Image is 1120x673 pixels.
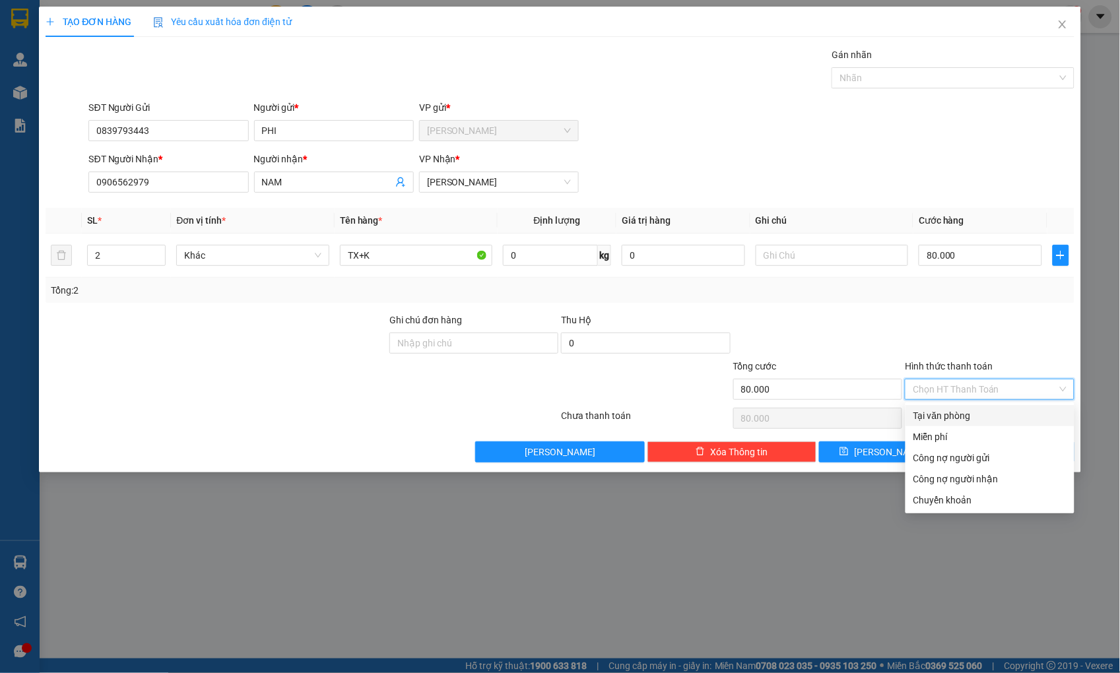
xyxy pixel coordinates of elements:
span: Khác [184,245,321,265]
label: Hình thức thanh toán [905,361,993,371]
img: logo [5,5,38,38]
span: TẠO ĐƠN HÀNG [46,16,131,27]
span: ĐC: 449 Trường Chinh Cam Đức [PERSON_NAME][GEOGRAPHIC_DATA] [5,53,85,73]
span: Yêu cầu xuất hóa đơn điện tử [153,16,292,27]
button: deleteXóa Thông tin [647,441,816,463]
div: Người gửi [254,100,414,115]
button: save[PERSON_NAME] [819,441,945,463]
div: Chuyển khoản [913,493,1067,507]
span: Phạm Ngũ Lão [427,172,571,192]
span: ĐT: 0898395539 [100,77,146,83]
div: VP gửi [419,100,579,115]
input: VD: Bàn, Ghế [340,245,492,266]
th: Ghi chú [750,208,913,234]
div: SĐT Người Gửi [88,100,248,115]
span: Thu Hộ [561,315,591,325]
span: VP Nhận: Quận 5 [100,43,152,49]
div: Công nợ người gửi [913,451,1067,465]
span: ĐC: [STREET_ADDRESS][PERSON_NAME] [100,56,175,69]
button: plus [1053,245,1069,266]
span: VP Gửi: [PERSON_NAME] [5,43,81,49]
span: kg [598,245,611,266]
div: Tổng: 2 [51,283,432,298]
div: Công nợ người nhận [913,472,1067,486]
label: Gán nhãn [832,49,872,60]
button: [PERSON_NAME] [475,441,644,463]
span: Cam Đức [427,121,571,141]
div: SĐT Người Nhận [88,152,248,166]
span: Tổng cước [733,361,777,371]
span: close [1057,19,1068,30]
span: user-add [395,177,406,187]
div: Tại văn phòng [913,408,1067,423]
div: Cước gửi hàng sẽ được ghi vào công nợ của người nhận [906,468,1074,490]
span: plus [1053,250,1069,261]
button: delete [51,245,72,266]
span: Xóa Thông tin [710,445,768,459]
button: Close [1044,7,1081,44]
span: ĐT:0905000767 [5,77,49,83]
div: Miễn phí [913,430,1067,444]
span: ---------------------------------------------- [28,88,170,98]
span: Giá trị hàng [622,215,671,226]
span: [PERSON_NAME] [525,445,595,459]
span: delete [696,447,705,457]
div: Chưa thanh toán [560,408,731,432]
strong: [PERSON_NAME] [77,16,157,28]
span: SL [87,215,98,226]
div: Cước gửi hàng sẽ được ghi vào công nợ của người gửi [906,447,1074,468]
span: plus [46,17,55,26]
span: save [840,447,849,457]
span: Tên hàng [340,215,383,226]
input: Ghi Chú [756,245,908,266]
span: Định lượng [534,215,581,226]
div: Người nhận [254,152,414,166]
input: 0 [622,245,744,266]
span: [PERSON_NAME] [854,445,925,459]
label: Ghi chú đơn hàng [389,315,462,325]
span: VP Nhận [419,154,456,164]
span: Đơn vị tính [176,215,226,226]
span: Cước hàng [919,215,964,226]
img: icon [153,17,164,28]
input: Ghi chú đơn hàng [389,333,558,354]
